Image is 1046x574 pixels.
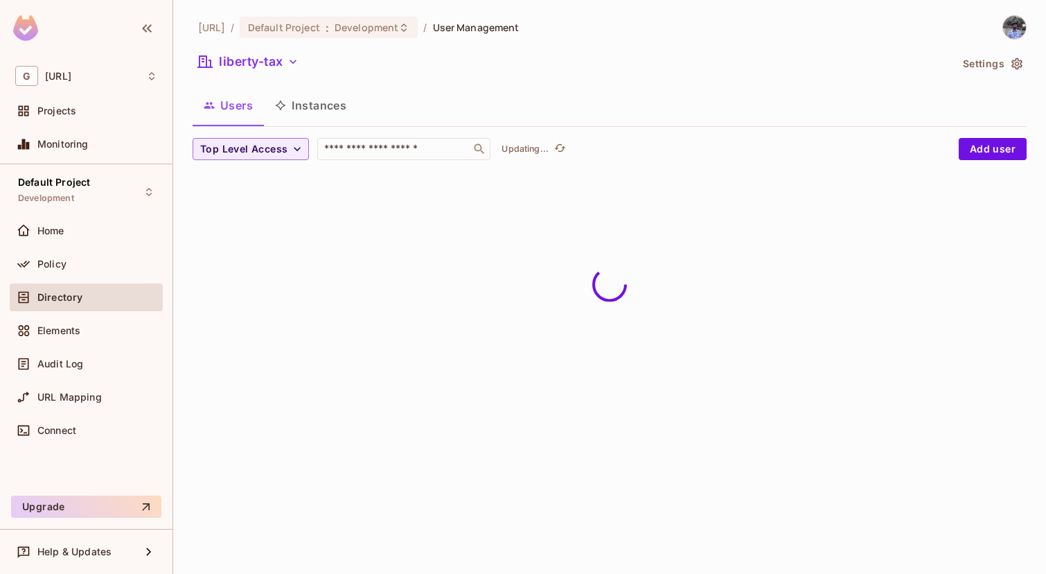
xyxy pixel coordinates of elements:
[45,71,71,82] span: Workspace: genworx.ai
[13,15,38,41] img: SReyMgAAAABJRU5ErkJggg==
[200,141,287,158] span: Top Level Access
[37,325,80,336] span: Elements
[37,425,76,436] span: Connect
[264,88,357,123] button: Instances
[502,143,549,155] p: Updating...
[959,138,1027,160] button: Add user
[37,546,112,557] span: Help & Updates
[423,21,427,34] li: /
[231,21,234,34] li: /
[37,225,64,236] span: Home
[551,141,568,157] button: refresh
[193,88,264,123] button: Users
[193,138,309,160] button: Top Level Access
[37,139,89,150] span: Monitoring
[335,21,398,34] span: Development
[37,105,76,116] span: Projects
[957,53,1027,75] button: Settings
[325,22,330,33] span: :
[37,292,82,303] span: Directory
[1003,16,1026,39] img: Mithies
[37,358,83,369] span: Audit Log
[37,392,102,403] span: URL Mapping
[18,177,90,188] span: Default Project
[193,51,304,73] button: liberty-tax
[433,21,520,34] span: User Management
[15,66,38,86] span: G
[198,21,225,34] span: the active workspace
[11,496,161,518] button: Upgrade
[18,193,74,204] span: Development
[554,142,566,156] span: refresh
[248,21,320,34] span: Default Project
[37,259,67,270] span: Policy
[549,141,568,157] span: Click to refresh data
